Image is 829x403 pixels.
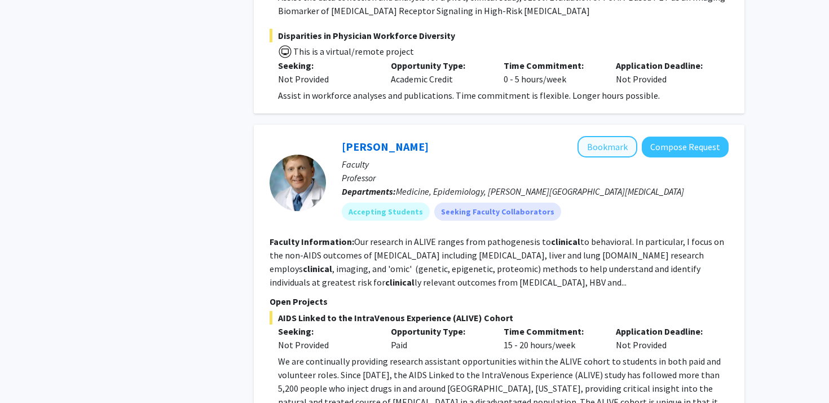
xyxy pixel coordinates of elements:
[391,59,487,72] p: Opportunity Type:
[303,263,332,274] b: clinical
[495,325,608,352] div: 15 - 20 hours/week
[577,136,637,157] button: Add Gregory Kirk to Bookmarks
[342,171,729,185] p: Professor
[278,59,374,72] p: Seeking:
[270,311,729,325] span: AIDS Linked to the IntraVenous Experience (ALIVE) Cohort
[8,352,48,395] iframe: Chat
[642,137,729,157] button: Compose Request to Gregory Kirk
[504,59,599,72] p: Time Commitment:
[385,277,414,288] b: clinical
[270,236,724,288] fg-read-more: Our research in ALIVE ranges from pathogenesis to to behavioral. In particular, I focus on the no...
[270,236,354,247] b: Faculty Information:
[495,59,608,86] div: 0 - 5 hours/week
[391,325,487,338] p: Opportunity Type:
[551,236,580,247] b: clinical
[278,72,374,86] div: Not Provided
[270,29,729,42] span: Disparities in Physician Workforce Diversity
[342,203,430,221] mat-chip: Accepting Students
[607,59,720,86] div: Not Provided
[278,89,729,102] div: Assist in workforce analyses and publications. Time commitment is flexible. Longer hours possible.
[278,325,374,338] p: Seeking:
[270,295,729,308] p: Open Projects
[382,325,495,352] div: Paid
[434,203,561,221] mat-chip: Seeking Faculty Collaborators
[342,139,429,154] a: [PERSON_NAME]
[616,59,712,72] p: Application Deadline:
[382,59,495,86] div: Academic Credit
[607,325,720,352] div: Not Provided
[292,46,414,57] span: This is a virtual/remote project
[396,186,684,197] span: Medicine, Epidemiology, [PERSON_NAME][GEOGRAPHIC_DATA][MEDICAL_DATA]
[342,157,729,171] p: Faculty
[342,186,396,197] b: Departments:
[504,325,599,338] p: Time Commitment:
[616,325,712,338] p: Application Deadline:
[278,338,374,352] div: Not Provided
